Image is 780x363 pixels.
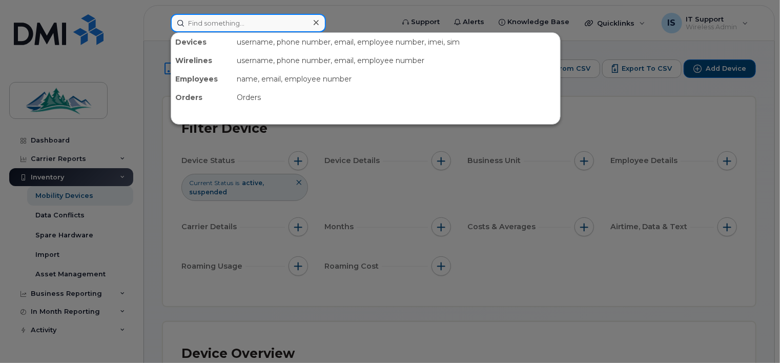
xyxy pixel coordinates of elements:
div: Orders [171,88,233,107]
div: username, phone number, email, employee number, imei, sim [233,33,560,51]
div: Orders [233,88,560,107]
div: username, phone number, email, employee number [233,51,560,70]
div: Devices [171,33,233,51]
div: name, email, employee number [233,70,560,88]
div: Wirelines [171,51,233,70]
div: Employees [171,70,233,88]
